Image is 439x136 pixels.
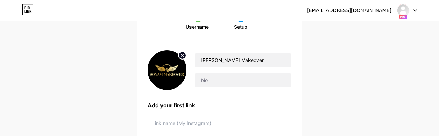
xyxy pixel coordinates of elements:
div: Add your first link [148,101,291,109]
div: [EMAIL_ADDRESS][DOMAIN_NAME] [307,7,391,14]
span: Username [186,24,209,30]
input: bio [195,73,291,87]
img: demorestro [397,4,410,17]
img: profile pic [148,50,186,90]
input: Link name (My Instagram) [152,115,287,131]
input: Your name [195,53,291,67]
span: Setup [234,24,247,30]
